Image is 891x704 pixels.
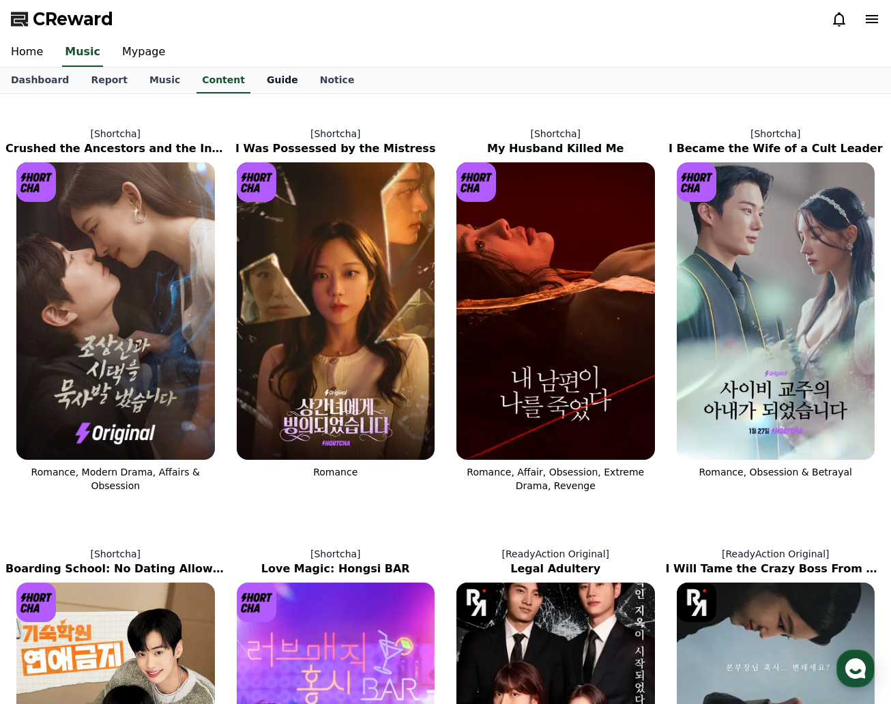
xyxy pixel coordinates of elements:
[80,68,138,93] a: Report
[62,38,103,67] a: Music
[313,467,357,478] span: Romance
[196,68,250,93] a: Content
[202,453,235,464] span: Settings
[699,467,852,478] span: Romance, Obsession & Betrayal
[456,162,496,202] img: [object Object] Logo
[176,432,262,467] a: Settings
[456,583,496,622] img: [object Object] Logo
[467,467,644,491] span: Romance, Affair, Obsession, Extreme Drama, Revenge
[33,8,113,30] span: CReward
[5,127,226,141] p: [Shortcha]
[4,432,90,467] a: Home
[11,8,113,30] a: CReward
[666,561,886,577] h2: I Will Tame the Crazy Boss From Now On
[226,127,446,141] p: [Shortcha]
[111,38,176,67] a: Mypage
[226,561,446,577] h2: Love Magic: Hongsi BAR
[677,162,875,460] img: I Became the Wife of a Cult Leader
[16,583,56,622] img: [object Object] Logo
[445,127,666,141] p: [Shortcha]
[666,141,886,157] h2: I Became the Wife of a Cult Leader
[138,68,191,93] a: Music
[445,141,666,157] h2: My Husband Killed Me
[113,454,154,465] span: Messages
[35,453,59,464] span: Home
[16,162,56,202] img: [object Object] Logo
[5,141,226,157] h2: Crushed the Ancestors and the In-Laws
[456,162,655,460] img: My Husband Killed Me
[445,116,666,503] a: [Shortcha] My Husband Killed Me My Husband Killed Me [object Object] Logo Romance, Affair, Obsess...
[237,162,276,202] img: [object Object] Logo
[5,116,226,503] a: [Shortcha] Crushed the Ancestors and the In-Laws Crushed the Ancestors and the In-Laws [object Ob...
[237,583,276,622] img: [object Object] Logo
[226,547,446,561] p: [Shortcha]
[226,116,446,503] a: [Shortcha] I Was Possessed by the Mistress I Was Possessed by the Mistress [object Object] Logo R...
[237,162,435,460] img: I Was Possessed by the Mistress
[666,127,886,141] p: [Shortcha]
[16,162,215,460] img: Crushed the Ancestors and the In-Laws
[226,141,446,157] h2: I Was Possessed by the Mistress
[5,561,226,577] h2: Boarding School: No Dating Allowed
[677,583,716,622] img: [object Object] Logo
[666,116,886,503] a: [Shortcha] I Became the Wife of a Cult Leader I Became the Wife of a Cult Leader [object Object] ...
[309,68,366,93] a: Notice
[31,467,200,491] span: Romance, Modern Drama, Affairs & Obsession
[90,432,176,467] a: Messages
[445,547,666,561] p: [ReadyAction Original]
[677,162,716,202] img: [object Object] Logo
[5,547,226,561] p: [Shortcha]
[256,68,309,93] a: Guide
[666,547,886,561] p: [ReadyAction Original]
[445,561,666,577] h2: Legal Adultery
